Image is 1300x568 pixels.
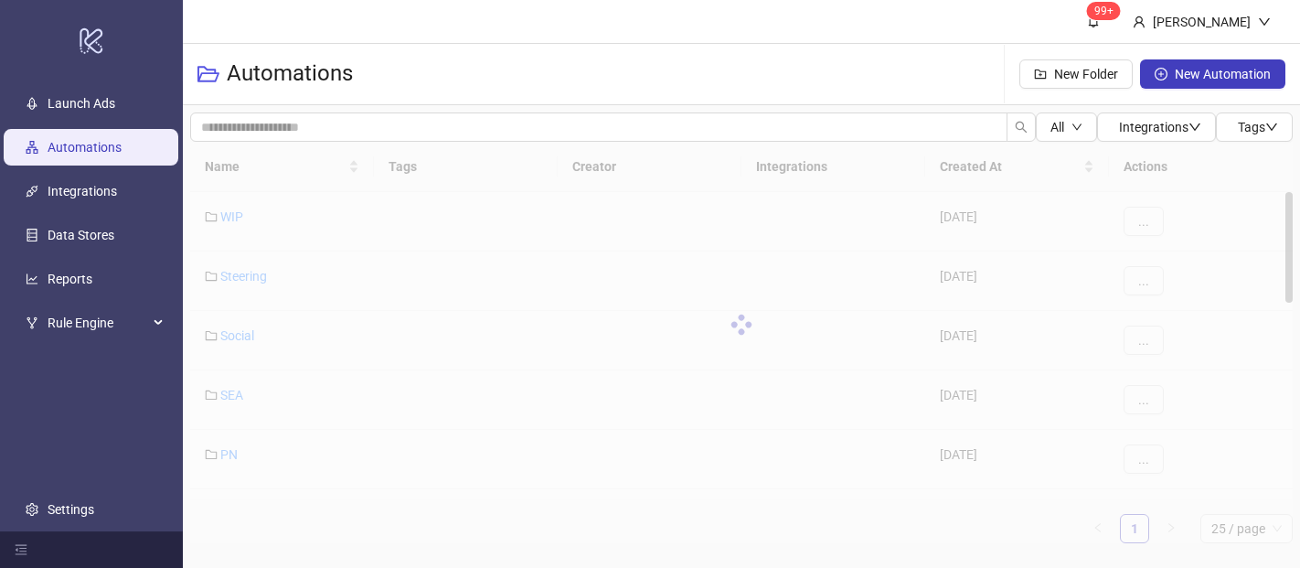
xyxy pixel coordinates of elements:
[1097,113,1216,142] button: Integrationsdown
[1071,122,1082,133] span: down
[1119,120,1201,134] span: Integrations
[1087,2,1121,20] sup: 664
[15,543,27,556] span: menu-fold
[1238,120,1278,134] span: Tags
[1019,59,1133,89] button: New Folder
[1175,67,1271,81] span: New Automation
[48,140,122,155] a: Automations
[1015,121,1028,134] span: search
[1054,67,1118,81] span: New Folder
[227,59,353,89] h3: Automations
[1258,16,1271,28] span: down
[1036,113,1097,142] button: Alldown
[48,272,92,286] a: Reports
[1265,121,1278,134] span: down
[1050,120,1064,134] span: All
[48,228,114,242] a: Data Stores
[1087,15,1100,27] span: bell
[197,63,219,85] span: folder-open
[1034,68,1047,80] span: folder-add
[48,502,94,517] a: Settings
[1155,68,1167,80] span: plus-circle
[48,184,117,198] a: Integrations
[1145,12,1258,32] div: [PERSON_NAME]
[1133,16,1145,28] span: user
[48,305,148,341] span: Rule Engine
[48,96,115,111] a: Launch Ads
[1216,113,1293,142] button: Tagsdown
[26,316,38,329] span: fork
[1140,59,1285,89] button: New Automation
[1188,121,1201,134] span: down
